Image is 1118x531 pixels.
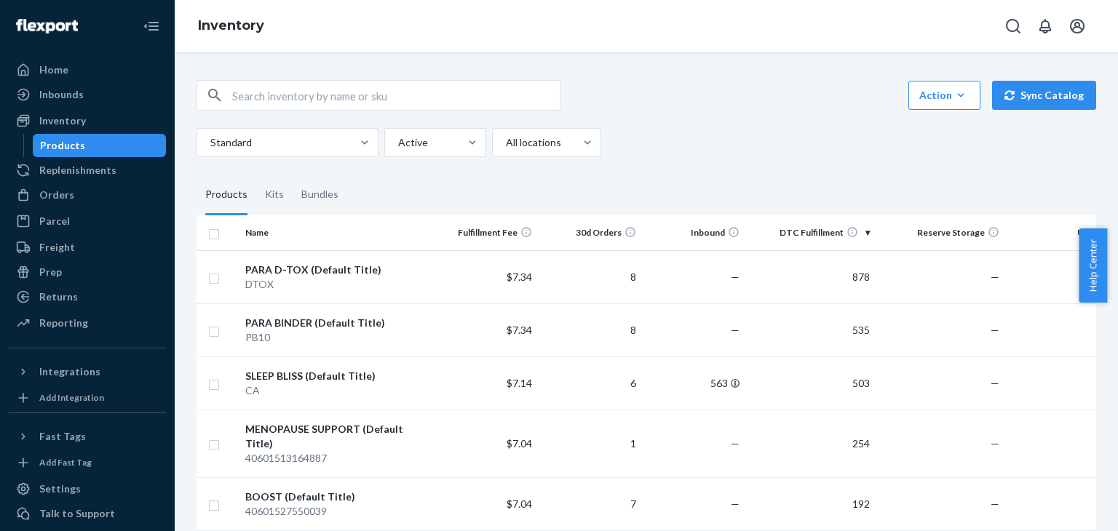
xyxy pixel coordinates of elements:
span: — [991,498,999,510]
a: Returns [9,285,166,308]
th: Fulfillment Fee [435,215,539,250]
a: Inventory [9,109,166,132]
span: — [991,377,999,389]
a: Prep [9,260,166,284]
a: Home [9,58,166,81]
button: Open Search Box [999,12,1028,41]
div: Bundles [301,175,338,215]
div: Products [40,138,85,153]
div: Home [39,63,68,77]
div: Inbounds [39,87,84,102]
div: PARA BINDER (Default Title) [245,316,428,330]
div: Reporting [39,316,88,330]
th: Inbound [642,215,746,250]
span: $7.14 [507,377,532,389]
span: $7.34 [507,324,532,336]
div: Talk to Support [39,506,115,521]
input: Search inventory by name or sku [232,81,560,110]
span: — [731,271,740,283]
div: Orders [39,188,74,202]
td: 8 [538,250,642,303]
td: 254 [745,410,875,477]
td: 8 [538,303,642,356]
div: Returns [39,290,78,304]
button: Integrations [9,360,166,383]
span: — [731,324,740,336]
input: All locations [504,135,506,150]
td: 192 [745,477,875,530]
div: Add Integration [39,391,104,404]
div: CA [245,383,428,398]
a: Add Integration [9,389,166,407]
div: PARA D-TOX (Default Title) [245,263,428,277]
div: DTOX [245,277,428,292]
td: 1 [538,410,642,477]
div: PB10 [245,330,428,345]
a: Replenishments [9,159,166,182]
a: Freight [9,236,166,259]
span: — [731,437,740,450]
div: Action [919,88,970,103]
input: Active [397,135,398,150]
a: Products [33,134,167,157]
a: Inventory [198,17,264,33]
th: Reserve Storage [876,215,1005,250]
span: — [991,271,999,283]
div: Prep [39,265,62,279]
a: Add Fast Tag [9,454,166,471]
th: DTC Fulfillment [745,215,875,250]
div: Inventory [39,113,86,128]
span: — [731,498,740,510]
a: Parcel [9,209,166,233]
button: Sync Catalog [992,81,1096,110]
button: Fast Tags [9,425,166,448]
div: Freight [39,240,75,255]
div: Parcel [39,214,70,228]
button: Open notifications [1031,12,1060,41]
button: Help Center [1079,228,1107,303]
img: Flexport logo [16,19,78,33]
div: Kits [265,175,284,215]
th: 30d Orders [538,215,642,250]
th: Name [239,215,434,250]
div: BOOST (Default Title) [245,490,428,504]
td: 535 [745,303,875,356]
div: MENOPAUSE SUPPORT (Default Title) [245,422,428,451]
td: 7 [538,477,642,530]
button: Close Navigation [137,12,166,41]
a: Talk to Support [9,502,166,525]
td: 563 [642,356,746,410]
td: 6 [538,356,642,410]
span: $7.04 [507,437,532,450]
a: Reporting [9,311,166,335]
div: 40601513164887 [245,451,428,466]
span: $7.34 [507,271,532,283]
div: Add Fast Tag [39,456,92,468]
span: $7.04 [507,498,532,510]
button: Action [908,81,980,110]
a: Orders [9,183,166,207]
div: 40601527550039 [245,504,428,519]
ol: breadcrumbs [186,5,276,47]
span: — [991,324,999,336]
span: — [991,437,999,450]
div: Replenishments [39,163,116,177]
div: Fast Tags [39,429,86,444]
button: Open account menu [1063,12,1092,41]
div: Products [205,175,247,215]
div: SLEEP BLISS (Default Title) [245,369,428,383]
div: Settings [39,482,81,496]
td: 503 [745,356,875,410]
input: Standard [209,135,210,150]
a: Inbounds [9,83,166,106]
td: 878 [745,250,875,303]
div: Integrations [39,364,100,379]
a: Settings [9,477,166,500]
